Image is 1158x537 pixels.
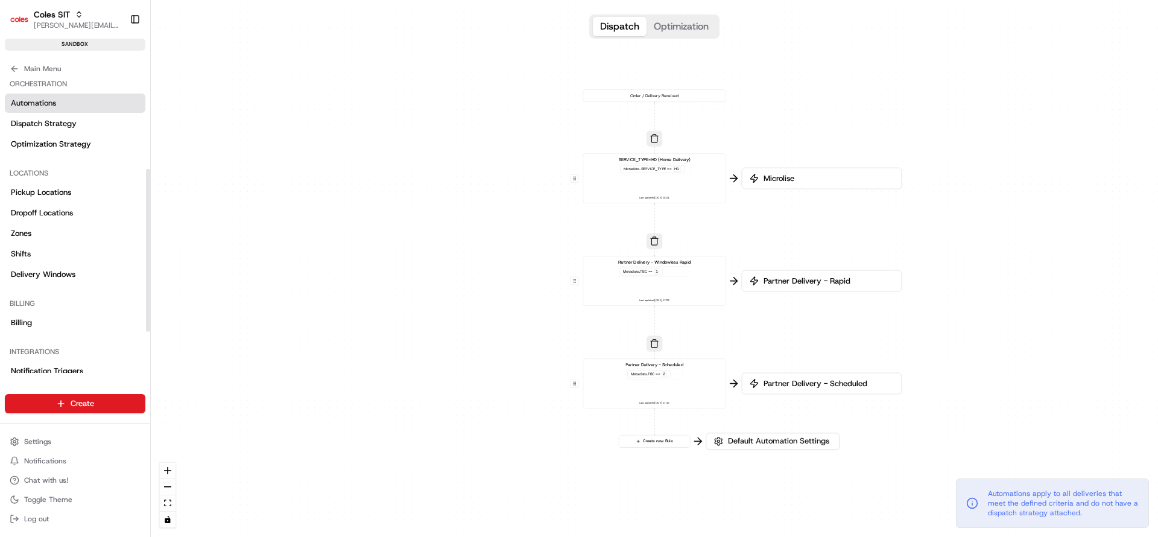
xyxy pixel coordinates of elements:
div: Order / Delivery Received [583,89,726,102]
span: SERVICE_TYPE=HD (Home Delivery) [619,156,691,162]
span: == [656,372,660,377]
span: Main Menu [24,64,61,74]
span: Dropoff Locations [11,208,73,218]
button: toggle interactivity [160,512,176,528]
span: Metadata .TBC [623,269,647,274]
a: Pickup Locations [5,183,145,202]
button: Create new Rule [619,436,689,448]
span: Chat with us! [24,475,68,485]
span: Settings [24,437,51,446]
span: Microlise [761,173,894,184]
span: Log out [24,514,49,524]
button: Settings [5,433,145,450]
button: zoom in [160,463,176,479]
span: Pickup Locations [11,187,71,198]
span: Pylon [120,205,146,214]
span: Billing [11,317,32,328]
span: Last updated: [DATE] 17:09 [639,298,669,303]
a: Powered byPylon [85,204,146,214]
span: Partner Delivery - Scheduled [625,361,683,367]
div: Billing [5,294,145,313]
button: [PERSON_NAME][EMAIL_ADDRESS][DOMAIN_NAME] [34,21,120,30]
button: Chat with us! [5,472,145,489]
button: Create [5,394,145,413]
span: Dispatch Strategy [11,118,77,129]
span: Partner Delivery - Windowless Rapid [618,259,691,265]
button: Main Menu [5,60,145,77]
span: Optimization Strategy [11,139,91,150]
span: Partner Delivery - Rapid [761,276,894,287]
span: Last updated: [DATE] 15:04 [639,195,669,200]
button: zoom out [160,479,176,495]
div: Locations [5,164,145,183]
a: Optimization Strategy [5,135,145,154]
span: Notifications [24,456,66,466]
div: Orchestration [5,74,145,94]
img: 1736555255976-a54dd68f-1ca7-489b-9aae-adbdc363a1c4 [12,115,34,137]
span: API Documentation [114,175,194,187]
div: Integrations [5,342,145,361]
div: 📗 [12,176,22,186]
button: Coles SITColes SIT[PERSON_NAME][EMAIL_ADDRESS][DOMAIN_NAME] [5,5,125,34]
button: Coles SIT [34,8,70,21]
div: 2 [662,371,667,377]
p: Welcome 👋 [12,48,220,68]
span: Automations [11,98,56,109]
button: Log out [5,510,145,527]
span: Notification Triggers [11,366,83,377]
img: Nash [12,12,36,36]
button: Optimization [647,17,716,36]
a: Dispatch Strategy [5,114,145,133]
div: 💻 [102,176,112,186]
button: Default Automation Settings [706,433,840,450]
div: HD [673,167,681,172]
span: Default Automation Settings [726,436,832,446]
span: Last updated: [DATE] 17:15 [639,401,669,405]
button: fit view [160,495,176,512]
a: Notification Triggers [5,361,145,381]
span: Knowledge Base [24,175,92,187]
button: Start new chat [205,119,220,133]
a: Delivery Windows [5,265,145,284]
img: Coles SIT [10,10,29,29]
span: Create [71,398,94,409]
button: Notifications [5,453,145,469]
div: 1 [654,269,659,275]
div: Start new chat [41,115,198,127]
a: Automations [5,94,145,113]
a: Shifts [5,244,145,264]
div: sandbox [5,39,145,51]
span: Metadata .TBC [631,372,655,377]
button: Dispatch [593,17,647,36]
a: 📗Knowledge Base [7,170,97,192]
span: Delivery Windows [11,269,75,280]
span: Automations apply to all deliveries that meet the defined criteria and do not have a dispatch str... [988,489,1139,518]
a: Dropoff Locations [5,203,145,223]
span: Zones [11,228,31,239]
div: We're available if you need us! [41,127,153,137]
span: Metadata .SERVICE_TYPE [624,167,666,171]
span: Toggle Theme [24,495,72,504]
a: Billing [5,313,145,332]
input: Clear [31,78,199,91]
span: == [667,167,671,171]
span: == [648,269,653,274]
a: 💻API Documentation [97,170,198,192]
span: Partner Delivery - Scheduled [761,378,894,389]
a: Zones [5,224,145,243]
span: Shifts [11,249,31,259]
button: Toggle Theme [5,491,145,508]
